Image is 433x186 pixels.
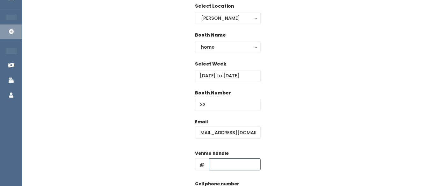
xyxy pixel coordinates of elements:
span: @ [195,158,209,170]
label: Venmo handle [195,150,229,157]
label: Email [195,119,208,125]
label: Select Week [195,61,226,67]
input: @ . [195,127,261,139]
button: [PERSON_NAME] [195,12,261,24]
div: home [201,44,255,51]
input: Select week [195,70,261,82]
label: Booth Name [195,32,226,38]
div: [PERSON_NAME] [201,15,255,22]
label: Booth Number [195,90,231,96]
label: Select Location [195,3,234,10]
button: home [195,41,261,53]
input: Booth Number [195,99,261,111]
